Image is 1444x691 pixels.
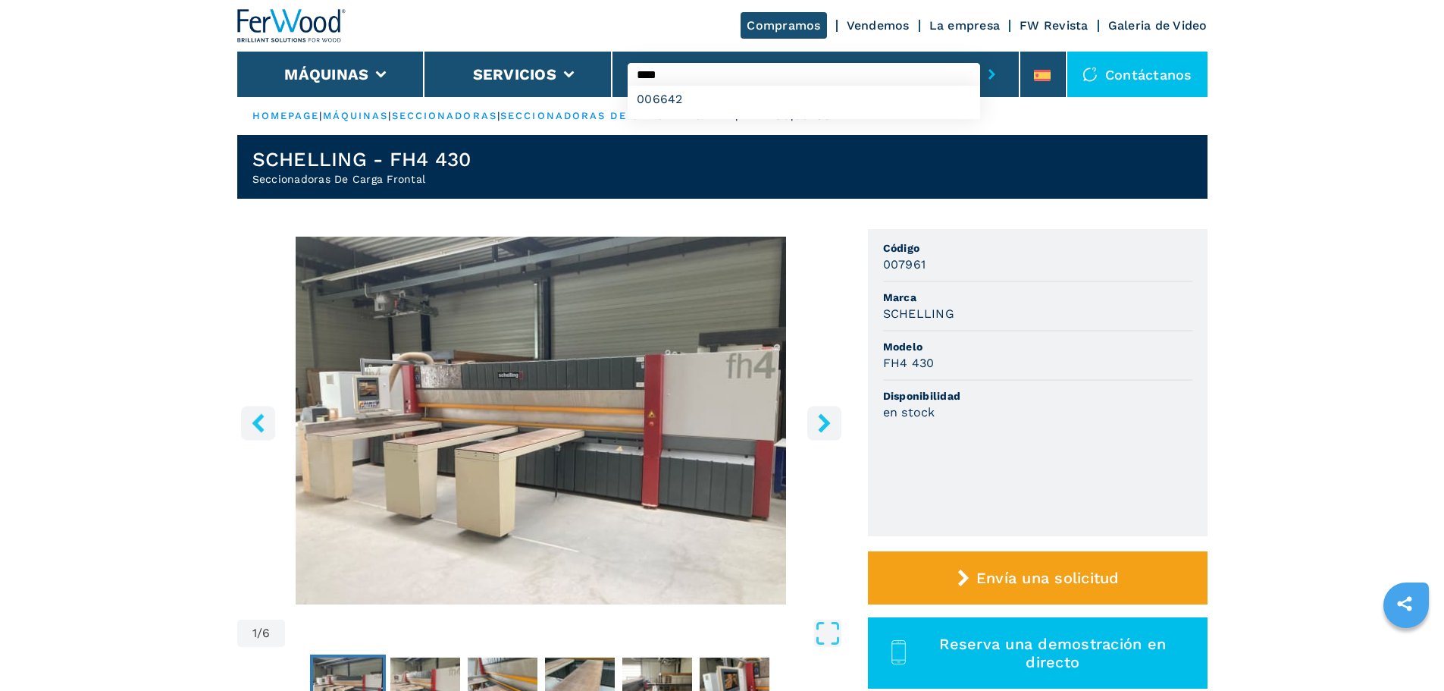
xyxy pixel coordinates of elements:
[392,110,497,121] a: seccionadoras
[883,305,954,322] h3: SCHELLING
[237,237,845,605] div: Go to Slide 1
[976,569,1120,587] span: Envía una solicitud
[868,617,1208,689] button: Reserva una demostración en directo
[252,110,320,121] a: HOMEPAGE
[500,110,735,121] a: seccionadoras de carga frontal
[284,65,368,83] button: Máquinas
[1067,52,1208,97] div: Contáctanos
[628,86,980,113] div: 006642
[237,9,346,42] img: Ferwood
[883,290,1192,305] span: Marca
[252,627,257,639] span: 1
[252,171,471,187] h2: Seccionadoras De Carga Frontal
[323,110,389,121] a: máquinas
[1082,67,1098,82] img: Contáctanos
[868,551,1208,605] button: Envía una solicitud
[1020,18,1088,33] a: FW Revista
[388,110,391,121] span: |
[497,110,500,121] span: |
[916,635,1189,671] span: Reserva una demostración en directo
[807,406,841,440] button: right-button
[473,65,556,83] button: Servicios
[252,147,471,171] h1: SCHELLING - FH4 430
[289,620,841,647] button: Open Fullscreen
[262,627,270,639] span: 6
[883,240,1192,256] span: Código
[1108,18,1208,33] a: Galeria de Video
[883,339,1192,354] span: Modelo
[257,627,262,639] span: /
[980,57,1004,92] button: submit-button
[1380,623,1433,680] iframe: Chat
[241,406,275,440] button: left-button
[319,110,322,121] span: |
[847,18,910,33] a: Vendemos
[883,388,1192,404] span: Disponibilidad
[1386,585,1424,623] a: sharethis
[883,404,935,421] h3: en stock
[741,12,826,39] a: Compramos
[883,256,926,273] h3: 007961
[237,237,845,605] img: Seccionadoras De Carga Frontal SCHELLING FH4 430
[929,18,1001,33] a: La empresa
[883,354,935,372] h3: FH4 430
